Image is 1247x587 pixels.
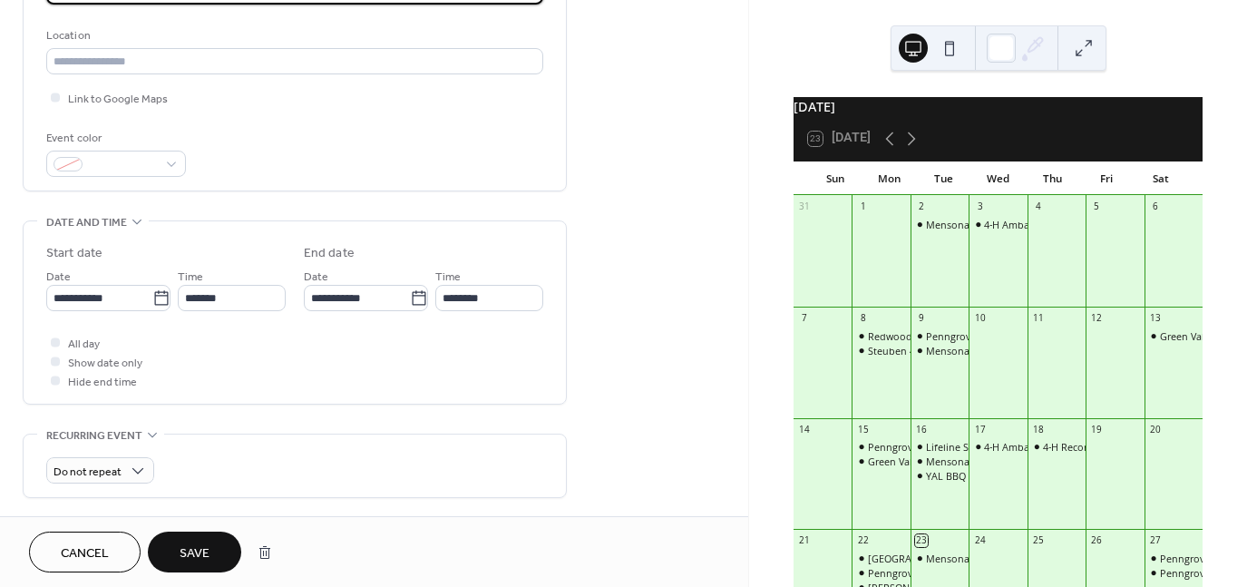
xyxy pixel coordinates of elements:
[1149,311,1162,324] div: 13
[915,534,928,547] div: 23
[1032,311,1045,324] div: 11
[180,544,209,563] span: Save
[971,161,1026,196] div: Wed
[46,268,71,287] span: Date
[1091,423,1104,435] div: 19
[857,311,870,324] div: 8
[798,201,811,213] div: 31
[911,218,969,231] div: Mensona
[1091,201,1104,213] div: 5
[852,566,910,580] div: Penngrove 4-H Legos
[1025,161,1079,196] div: Thu
[926,218,969,231] div: Mensona
[794,97,1203,117] div: [DATE]
[852,440,910,454] div: Penngrove 4-H Swine
[1091,311,1104,324] div: 12
[1028,440,1086,454] div: 4-H Record Book Scoring & Evaluations
[926,440,1008,454] div: Lifeline Screening
[926,552,969,565] div: Mensona
[857,423,870,435] div: 15
[868,455,1008,468] div: Green Valley 4-H Club Meeting
[46,426,142,445] span: Recurring event
[46,244,102,263] div: Start date
[911,552,969,565] div: Mensona
[926,469,1007,483] div: YAL BBQ Meeting
[852,344,910,357] div: Steuben 4-H Club Meeting
[926,455,969,468] div: Mensona
[917,161,971,196] div: Tue
[862,161,917,196] div: Mon
[852,329,910,343] div: Redwood 4-H Club Meeting
[798,534,811,547] div: 21
[984,440,1101,454] div: 4-H Ambassador Meeting
[857,201,870,213] div: 1
[1145,552,1203,565] div: Penngrove 4-H Cooking
[868,566,966,580] div: Penngrove 4-H Legos
[435,268,461,287] span: Time
[868,552,1057,565] div: [GEOGRAPHIC_DATA] 4-H Camp Meeting
[915,423,928,435] div: 16
[1134,161,1188,196] div: Sat
[984,218,1101,231] div: 4-H Ambassador Meeting
[304,268,328,287] span: Date
[915,201,928,213] div: 2
[1149,534,1162,547] div: 27
[46,213,127,232] span: Date and time
[178,268,203,287] span: Time
[68,90,168,109] span: Link to Google Maps
[969,440,1027,454] div: 4-H Ambassador Meeting
[304,244,355,263] div: End date
[61,544,109,563] span: Cancel
[46,129,182,148] div: Event color
[868,329,996,343] div: Redwood 4-H Club Meeting
[911,440,969,454] div: Lifeline Screening
[1145,566,1203,580] div: Penngrove 4-H Arts & Crafts
[68,373,137,392] span: Hide end time
[974,201,987,213] div: 3
[1091,534,1104,547] div: 26
[46,26,540,45] div: Location
[1145,329,1203,343] div: Green Valley 4-H Project Meetings
[808,161,862,196] div: Sun
[798,423,811,435] div: 14
[1032,423,1045,435] div: 18
[1079,161,1134,196] div: Fri
[868,440,1007,454] div: Penngrove 4-[PERSON_NAME]
[911,469,969,483] div: YAL BBQ Meeting
[1032,534,1045,547] div: 25
[1043,440,1224,454] div: 4-H Record Book Scoring & Evaluations
[798,311,811,324] div: 7
[1149,201,1162,213] div: 6
[969,218,1027,231] div: 4-H Ambassador Meeting
[68,354,142,373] span: Show date only
[852,455,910,468] div: Green Valley 4-H Club Meeting
[911,329,969,343] div: Penngrove 4-H Club Meeting
[911,455,969,468] div: Mensona
[911,344,969,357] div: Mensona
[926,344,969,357] div: Mensona
[148,532,241,572] button: Save
[54,462,122,483] span: Do not repeat
[852,552,910,565] div: Sonoma County 4-H Camp Meeting
[915,311,928,324] div: 9
[29,532,141,572] button: Cancel
[1032,201,1045,213] div: 4
[974,423,987,435] div: 17
[926,329,1059,343] div: Penngrove 4-H Club Meeting
[868,344,990,357] div: Steuben 4-H Club Meeting
[1149,423,1162,435] div: 20
[857,534,870,547] div: 22
[68,335,100,354] span: All day
[974,311,987,324] div: 10
[974,534,987,547] div: 24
